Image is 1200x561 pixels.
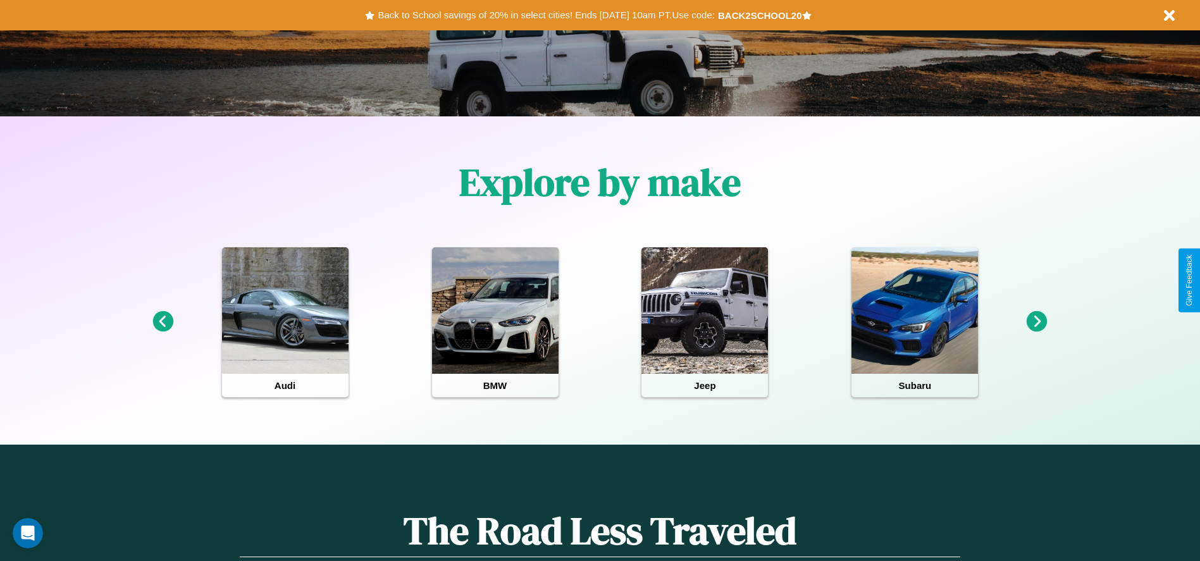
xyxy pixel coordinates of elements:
h4: Jeep [641,374,768,397]
div: Give Feedback [1185,255,1194,306]
h1: The Road Less Traveled [240,505,960,557]
b: BACK2SCHOOL20 [718,10,802,21]
button: Back to School savings of 20% in select cities! Ends [DATE] 10am PT.Use code: [374,6,717,24]
h4: BMW [432,374,559,397]
h1: Explore by make [459,156,741,208]
iframe: Intercom live chat [13,518,43,548]
h4: Subaru [851,374,978,397]
h4: Audi [222,374,349,397]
